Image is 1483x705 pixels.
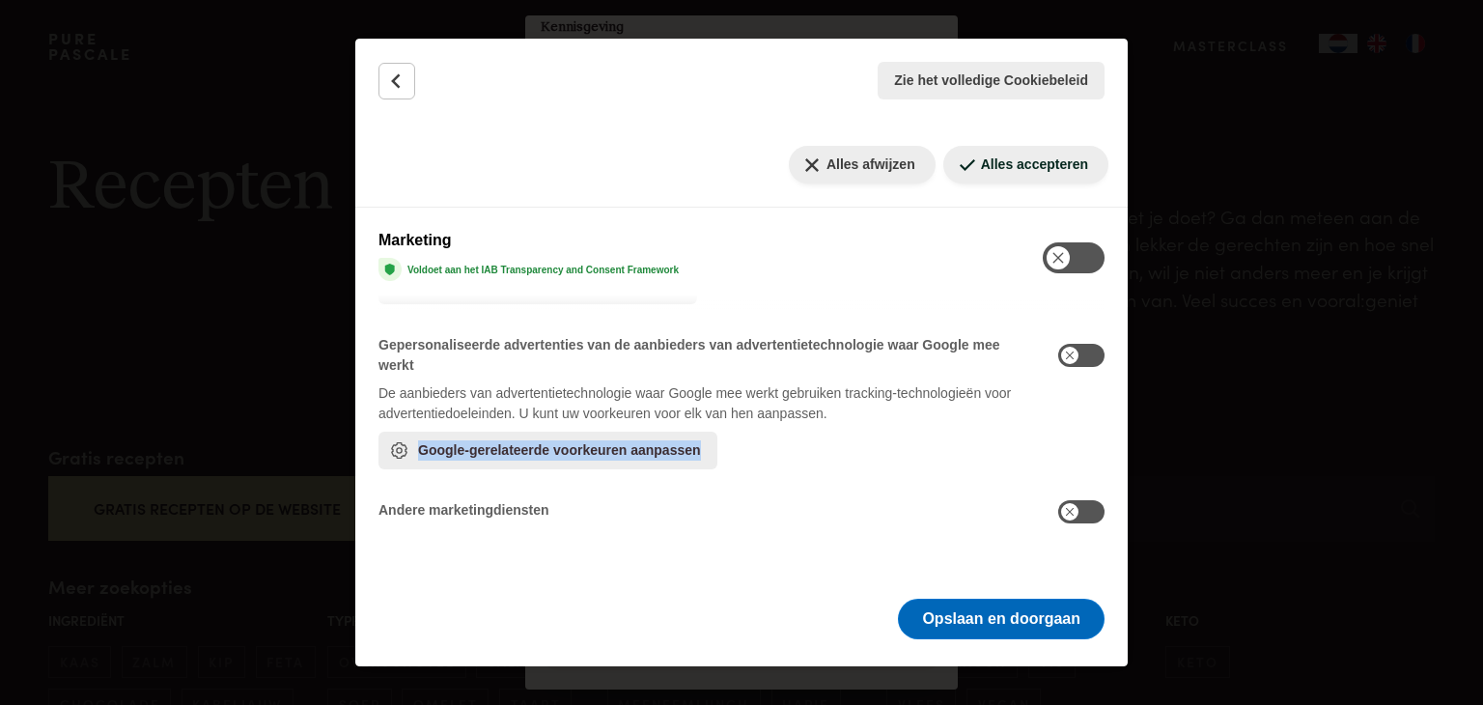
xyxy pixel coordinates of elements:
button: Alles accepteren [943,146,1108,183]
button: Zie het volledige Cookiebeleid [878,62,1105,99]
span: Zie het volledige Cookiebeleid [894,70,1088,91]
label: Gepersonaliseerde advertenties van de aanbieders van advertentietechnologie waar Google mee werkt [378,337,999,373]
p: De aanbieders van advertentietechnologie waar Google mee werkt gebruiken tracking-technologieën v... [378,383,1105,424]
label: Andere marketingdiensten [378,502,549,518]
button: Opslaan en doorgaan [898,599,1105,639]
label: Marketing [378,229,452,252]
button: Alles afwijzen [789,146,936,183]
button: Google-gerelateerde voorkeuren aanpassen [378,432,717,469]
span: Voldoet aan het IAB Transparency and Consent Framework [378,258,679,281]
button: Terug [378,63,415,99]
